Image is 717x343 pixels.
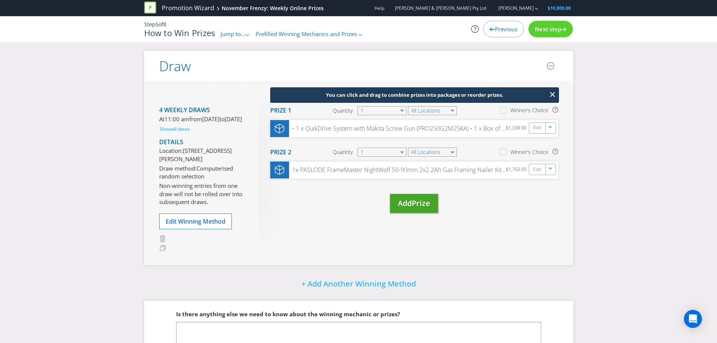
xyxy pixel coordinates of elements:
button: AddPrize [390,194,438,213]
span: Next step [535,25,561,33]
div: November Frenzy: Weekly Online Prizes [222,5,324,12]
span: Prize [412,198,430,208]
span: [DATE] [225,115,242,123]
span: Quantity [333,148,353,156]
button: Showall dates [159,125,190,133]
div: $1,750.00 [506,165,529,175]
div: Winner's Choice [510,148,548,156]
span: Quantity [333,107,353,114]
h4: Prize 1 [270,107,291,114]
span: Show [160,126,172,132]
span: Add [398,198,412,208]
div: Open Intercom Messenger [684,310,702,328]
span: 8 [163,21,166,28]
span: Step [144,21,155,28]
a: Edit [533,123,541,132]
h2: Draw [159,59,191,74]
p: Non-winning entries from one draw will not be rolled over into subsequent draws. [159,182,248,206]
span: $10,000.00 [548,5,571,11]
span: [PERSON_NAME] & [PERSON_NAME] Pty Ltd [395,5,486,11]
span: + Add Another Winning Method [301,279,416,289]
div: Winner's Choice [510,107,548,114]
div: $1,339.90 [506,124,529,133]
h4: 4 weekly draws [159,107,248,114]
span: Draw method: [159,165,196,172]
h4: Prize 2 [270,149,291,156]
span: from [189,115,202,123]
a: Edit [533,165,541,174]
button: Edit Winning Method [159,213,232,229]
span: all dates [172,126,190,132]
h1: How to Win Prizes [144,28,215,37]
span: Computerised random selection [159,165,233,180]
span: 11:00 am [164,115,189,123]
div: 1x PASLODE FrameMaster NightWolf 50-90mm 2x2.2Ah Gas Framing Nailer Kit NW580 1x Paslode Fridge [289,166,506,174]
a: Promotion Wizard [162,4,214,12]
span: 5 [155,21,158,28]
span: to [219,115,225,123]
span: of [158,21,163,28]
span: Previous [495,25,518,33]
span: Prefilled Winning Mechanics and Prizes [256,30,357,38]
a: [PERSON_NAME] [491,5,534,11]
span: Location: [159,147,183,154]
a: Help [374,5,384,11]
span: [STREET_ADDRESS][PERSON_NAME] [159,147,232,162]
button: + Add Another Winning Method [282,276,435,293]
span: You can click and drag to combine prizes into packages or reorder prizes. [326,91,503,98]
span: Is there anything else we need to know about the winning mechanic or prizes? [176,310,400,318]
div: • 1 x QuikDrive System with Makita Screw Gun (PRO250G2M25KA) • 1 x Box of QuikDrive Subfloor Scre... [289,124,506,133]
span: Edit Winning Method [166,217,225,226]
h4: Details [159,139,248,146]
span: Jump to... [221,30,245,38]
span: [DATE] [202,115,219,123]
span: At [159,115,164,123]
